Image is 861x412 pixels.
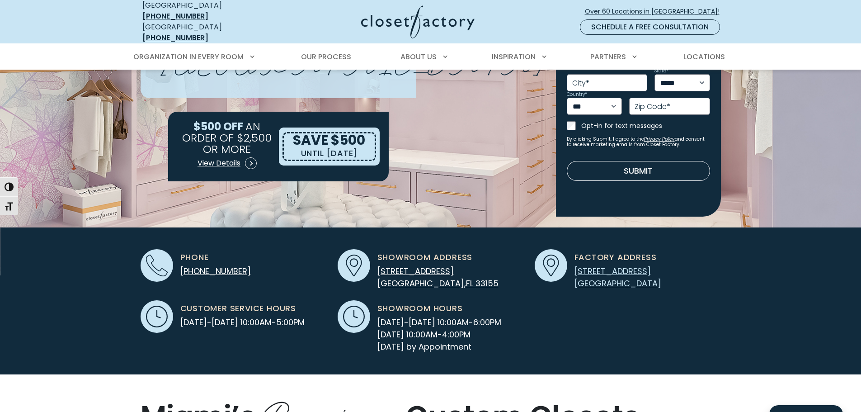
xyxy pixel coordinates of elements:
span: $500 OFF [193,119,244,134]
p: UNTIL [DATE] [301,147,358,160]
span: Our Process [301,52,351,62]
a: Over 60 Locations in [GEOGRAPHIC_DATA]! [584,4,727,19]
span: 33155 [475,278,499,289]
span: [DATE] by Appointment [377,341,501,353]
span: SAVE $500 [293,130,365,150]
label: Country [567,92,587,97]
span: Customer Service Hours [180,302,296,314]
span: About Us [400,52,437,62]
a: [PHONE_NUMBER] [142,11,208,21]
span: FL [466,278,473,289]
span: Phone [180,251,209,263]
span: View Details [198,158,240,169]
span: [DATE] 10:00AM-4:00PM [377,328,501,341]
span: [GEOGRAPHIC_DATA] [377,278,464,289]
a: Privacy Policy [644,136,675,142]
label: Zip Code [635,103,670,110]
span: Factory Address [574,251,657,263]
button: Submit [567,161,710,181]
a: [PHONE_NUMBER] [142,33,208,43]
a: [STREET_ADDRESS] [GEOGRAPHIC_DATA],FL 33155 [377,265,499,289]
a: View Details [197,154,257,172]
span: Inspiration [492,52,536,62]
span: AN ORDER OF $2,500 OR MORE [182,119,272,156]
span: Locations [683,52,725,62]
label: Opt-in for text messages [581,121,710,130]
span: Over 60 Locations in [GEOGRAPHIC_DATA]! [585,7,727,16]
div: [GEOGRAPHIC_DATA] [142,22,273,43]
img: Closet Factory Logo [361,5,475,38]
span: [DATE]-[DATE] 10:00AM-5:00PM [180,316,305,328]
span: Organization in Every Room [133,52,244,62]
span: [DATE]-[DATE] 10:00AM-6:00PM [377,316,501,328]
span: [STREET_ADDRESS] [377,265,454,277]
a: Schedule a Free Consultation [580,19,720,35]
label: City [572,80,589,87]
nav: Primary Menu [127,44,734,70]
span: Partners [590,52,626,62]
span: Showroom Hours [377,302,463,314]
a: [PHONE_NUMBER] [180,265,251,277]
span: Showroom Address [377,251,473,263]
label: State [654,69,668,73]
a: [STREET_ADDRESS][GEOGRAPHIC_DATA] [574,265,661,289]
small: By clicking Submit, I agree to the and consent to receive marketing emails from Closet Factory. [567,137,710,147]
